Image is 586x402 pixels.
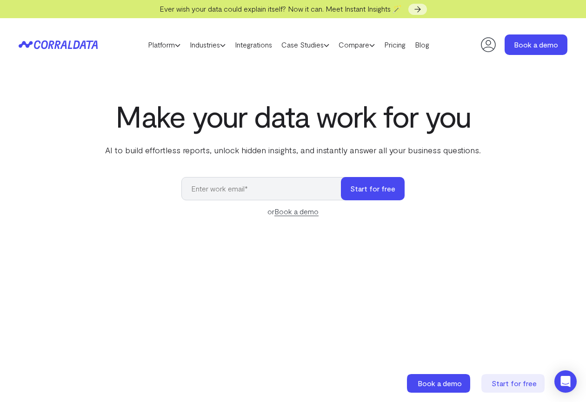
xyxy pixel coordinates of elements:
p: AI to build effortless reports, unlock hidden insights, and instantly answer all your business qu... [103,144,483,156]
span: Ever wish your data could explain itself? Now it can. Meet Instant Insights 🪄 [160,4,402,13]
div: or [181,206,405,217]
a: Integrations [230,38,277,52]
a: Pricing [380,38,410,52]
a: Book a demo [505,34,567,55]
input: Enter work email* [181,177,350,200]
span: Book a demo [418,379,462,388]
a: Compare [334,38,380,52]
a: Blog [410,38,434,52]
h1: Make your data work for you [103,99,483,133]
div: Open Intercom Messenger [554,370,577,393]
a: Platform [143,38,185,52]
button: Start for free [341,177,405,200]
a: Book a demo [274,207,319,216]
a: Industries [185,38,230,52]
a: Start for free [481,374,546,393]
a: Case Studies [277,38,334,52]
span: Start for free [492,379,537,388]
a: Book a demo [407,374,472,393]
